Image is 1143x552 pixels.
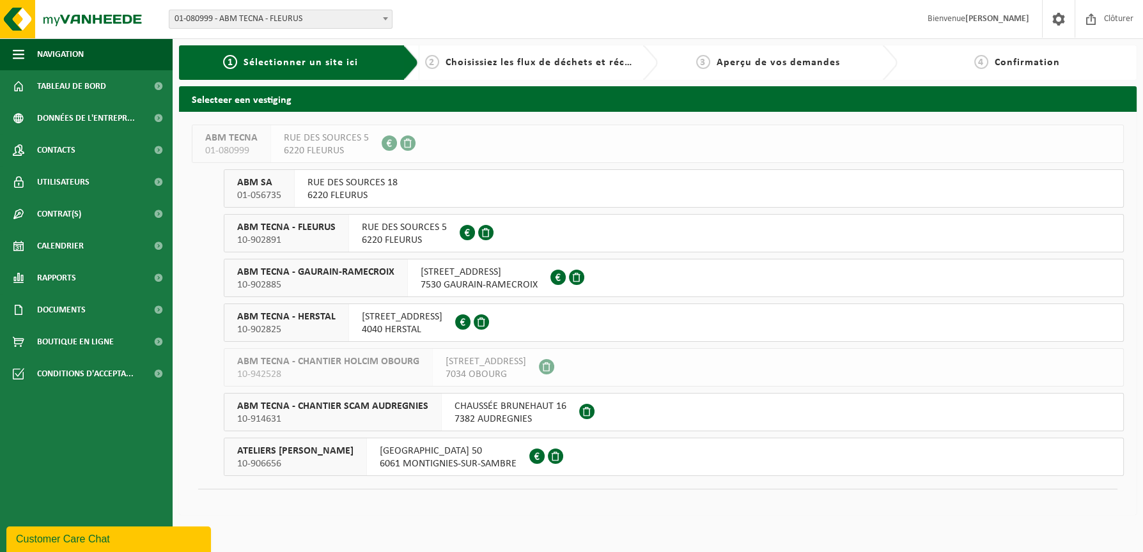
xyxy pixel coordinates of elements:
button: ABM TECNA - FLEURUS 10-902891 RUE DES SOURCES 56220 FLEURUS [224,214,1124,252]
span: 7382 AUDREGNIES [455,413,566,425]
span: 6220 FLEURUS [284,144,369,157]
span: 10-902891 [237,234,336,247]
span: 01-080999 - ABM TECNA - FLEURUS [169,10,393,29]
span: ABM TECNA [205,132,258,144]
span: 4040 HERSTAL [362,323,442,336]
span: 10-914631 [237,413,428,425]
span: 1 [223,55,237,69]
span: Calendrier [37,230,84,262]
span: ABM TECNA - CHANTIER SCAM AUDREGNIES [237,400,428,413]
button: ABM TECNA - CHANTIER SCAM AUDREGNIES 10-914631 CHAUSSÉE BRUNEHAUT 167382 AUDREGNIES [224,393,1124,431]
span: Contrat(s) [37,198,81,230]
iframe: chat widget [6,524,214,552]
span: Navigation [37,38,84,70]
span: Confirmation [995,57,1060,68]
span: RUE DES SOURCES 18 [307,176,398,189]
span: ABM SA [237,176,281,189]
span: 6220 FLEURUS [362,234,447,247]
span: 10-902825 [237,323,336,336]
span: ABM TECNA - FLEURUS [237,221,336,234]
span: 01-080999 - ABM TECNA - FLEURUS [169,10,392,28]
span: Boutique en ligne [37,326,114,358]
span: 7034 OBOURG [446,368,526,381]
span: 6061 MONTIGNIES-SUR-SAMBRE [380,457,517,470]
button: ABM SA 01-056735 RUE DES SOURCES 186220 FLEURUS [224,169,1124,208]
span: Documents [37,294,86,326]
span: 3 [696,55,710,69]
span: RUE DES SOURCES 5 [362,221,447,234]
span: Tableau de bord [37,70,106,102]
span: ABM TECNA - CHANTIER HOLCIM OBOURG [237,355,419,368]
span: Sélectionner un site ici [244,57,358,68]
h2: Selecteer een vestiging [179,86,1137,111]
span: ABM TECNA - HERSTAL [237,310,336,323]
span: 01-056735 [237,189,281,202]
span: RUE DES SOURCES 5 [284,132,369,144]
span: Conditions d'accepta... [37,358,134,390]
span: Utilisateurs [37,166,89,198]
span: Choisissiez les flux de déchets et récipients [446,57,658,68]
span: [GEOGRAPHIC_DATA] 50 [380,445,517,457]
span: Données de l'entrepr... [37,102,135,134]
button: ABM TECNA - GAURAIN-RAMECROIX 10-902885 [STREET_ADDRESS]7530 GAURAIN-RAMECROIX [224,259,1124,297]
strong: [PERSON_NAME] [965,14,1029,24]
span: 7530 GAURAIN-RAMECROIX [421,279,538,291]
span: CHAUSSÉE BRUNEHAUT 16 [455,400,566,413]
span: Rapports [37,262,76,294]
span: [STREET_ADDRESS] [362,310,442,323]
span: 4 [974,55,988,69]
span: ATELIERS [PERSON_NAME] [237,445,354,457]
span: Aperçu de vos demandes [717,57,840,68]
span: 10-906656 [237,457,354,470]
span: ABM TECNA - GAURAIN-RAMECROIX [237,266,394,279]
span: [STREET_ADDRESS] [421,266,538,279]
span: Contacts [37,134,75,166]
span: 6220 FLEURUS [307,189,398,202]
button: ATELIERS [PERSON_NAME] 10-906656 [GEOGRAPHIC_DATA] 506061 MONTIGNIES-SUR-SAMBRE [224,438,1124,476]
span: [STREET_ADDRESS] [446,355,526,368]
button: ABM TECNA - HERSTAL 10-902825 [STREET_ADDRESS]4040 HERSTAL [224,303,1124,342]
span: 10-942528 [237,368,419,381]
span: 2 [425,55,439,69]
span: 01-080999 [205,144,258,157]
span: 10-902885 [237,279,394,291]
